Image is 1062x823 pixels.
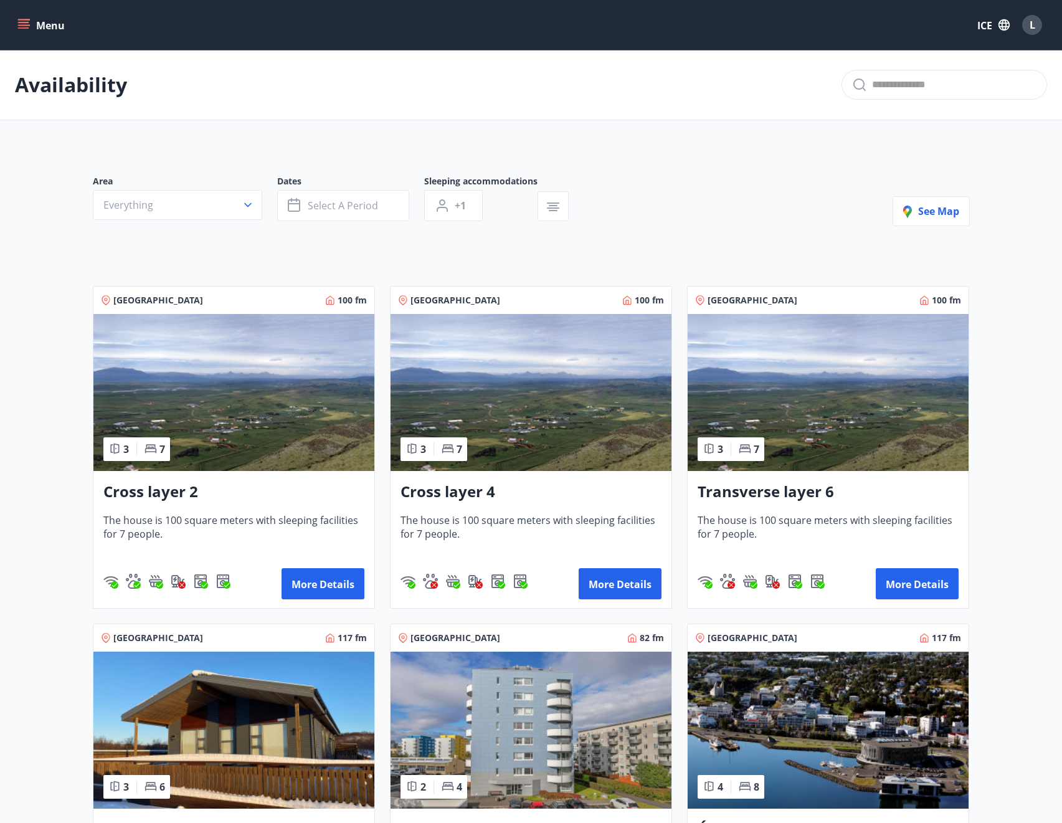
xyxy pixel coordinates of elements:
[148,574,163,589] div: Heitur pottur
[949,632,961,644] font: fm
[720,574,735,589] div: Gæludýr
[126,574,141,589] img: pxcaIm5dSOV3FS4whs1soiYWTwFQvksT25a9J10C.svg
[15,71,127,98] font: Availability
[468,574,483,589] div: Hleðslustöð fyrir rafbíla
[93,190,262,220] button: Everything
[308,199,378,212] font: Select a period
[1030,18,1035,32] font: L
[490,574,505,589] div: Þvottavél
[36,19,65,32] font: Menu
[708,632,797,644] font: [GEOGRAPHIC_DATA]
[355,294,367,306] font: fm
[640,632,650,644] font: 82
[277,190,409,221] button: Select a period
[513,574,528,589] div: Þurrkari
[579,568,661,599] button: More details
[103,513,358,541] font: The house is 100 square meters with sleeping facilities for 7 people.
[652,632,664,644] font: fm
[171,574,186,589] div: Hleðslustöð fyrir rafbíla
[720,574,735,589] img: pxcaIm5dSOV3FS4whs1soiYWTwFQvksT25a9J10C.svg
[401,513,655,541] font: The house is 100 square meters with sleeping facilities for 7 people.
[113,294,203,306] font: [GEOGRAPHIC_DATA]
[787,574,802,589] img: Dl16BY4EX9PAW649lg1C3oBuIaAsR6QVDQBO2cTm.svg
[123,780,129,794] font: 3
[123,442,129,456] font: 3
[93,175,113,187] font: Area
[391,314,671,471] img: Paella dish
[103,574,118,589] img: HJRyFFsYp6qjeUYhR4dAD8CaCEsnIFYZ05miwXoh.svg
[420,442,426,456] font: 3
[972,13,1015,37] button: ICE
[193,574,208,589] div: Þvottavél
[410,294,500,306] font: [GEOGRAPHIC_DATA]
[688,652,969,809] img: Paella dish
[455,199,466,212] font: +1
[765,574,780,589] div: Hleðslustöð fyrir rafbíla
[391,652,671,809] img: Paella dish
[159,780,165,794] font: 6
[159,442,165,456] font: 7
[589,578,652,591] font: More details
[424,175,538,187] font: Sleeping accommodations
[126,574,141,589] div: Gæludýr
[457,442,462,456] font: 7
[423,574,438,589] div: Gæludýr
[424,190,483,221] button: +1
[698,574,713,589] div: Þráðlaust net
[635,294,650,306] font: 100
[420,780,426,794] font: 2
[765,574,780,589] img: nH7E6Gw2rvWFb8XaSdRp44dhkQaj4PJkOoRYItBQ.svg
[216,574,230,589] img: hddCLTAnxqFUMr1fxmbGG8zWilo2syolR0f9UjPn.svg
[810,574,825,589] div: Þurrkari
[338,632,353,644] font: 117
[490,574,505,589] img: Dl16BY4EX9PAW649lg1C3oBuIaAsR6QVDQBO2cTm.svg
[876,568,959,599] button: More details
[932,632,947,644] font: 117
[93,652,374,809] img: Paella dish
[277,175,301,187] font: Dates
[338,294,353,306] font: 100
[15,14,70,36] button: menu
[754,442,759,456] font: 7
[742,574,757,589] img: h89QDIuHlAdpqTriuIvuEWkTH976fOgBEOOeu1mi.svg
[513,574,528,589] img: hddCLTAnxqFUMr1fxmbGG8zWilo2syolR0f9UjPn.svg
[918,204,959,218] font: See map
[282,568,364,599] button: More details
[103,481,198,502] font: Cross layer 2
[698,574,713,589] img: HJRyFFsYp6qjeUYhR4dAD8CaCEsnIFYZ05miwXoh.svg
[401,574,415,589] div: Þráðlaust net
[688,314,969,471] img: Paella dish
[652,294,664,306] font: fm
[292,578,354,591] font: More details
[410,632,500,644] font: [GEOGRAPHIC_DATA]
[949,294,961,306] font: fm
[103,198,153,212] font: Everything
[893,196,970,226] button: See map
[103,574,118,589] div: Þráðlaust net
[93,314,374,471] img: Paella dish
[708,294,797,306] font: [GEOGRAPHIC_DATA]
[718,780,723,794] font: 4
[113,632,203,644] font: [GEOGRAPHIC_DATA]
[401,481,495,502] font: Cross layer 4
[718,442,723,456] font: 3
[457,780,462,794] font: 4
[445,574,460,589] img: h89QDIuHlAdpqTriuIvuEWkTH976fOgBEOOeu1mi.svg
[787,574,802,589] div: Þvottavél
[355,632,367,644] font: fm
[810,574,825,589] img: hddCLTAnxqFUMr1fxmbGG8zWilo2syolR0f9UjPn.svg
[698,481,834,502] font: Transverse layer 6
[148,574,163,589] img: h89QDIuHlAdpqTriuIvuEWkTH976fOgBEOOeu1mi.svg
[445,574,460,589] div: Heitur pottur
[401,574,415,589] img: HJRyFFsYp6qjeUYhR4dAD8CaCEsnIFYZ05miwXoh.svg
[742,574,757,589] div: Heitur pottur
[193,574,208,589] img: Dl16BY4EX9PAW649lg1C3oBuIaAsR6QVDQBO2cTm.svg
[977,19,992,32] font: ICE
[216,574,230,589] div: Þurrkari
[468,574,483,589] img: nH7E6Gw2rvWFb8XaSdRp44dhkQaj4PJkOoRYItBQ.svg
[754,780,759,794] font: 8
[171,574,186,589] img: nH7E6Gw2rvWFb8XaSdRp44dhkQaj4PJkOoRYItBQ.svg
[1017,10,1047,40] button: L
[886,578,949,591] font: More details
[932,294,947,306] font: 100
